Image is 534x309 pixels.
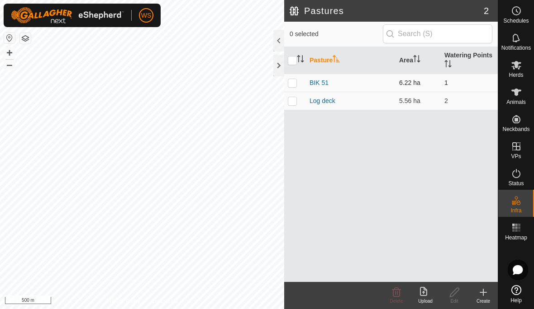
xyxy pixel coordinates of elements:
a: Help [498,281,534,307]
th: Pasture [306,47,396,74]
td: 1 [441,74,498,92]
span: Notifications [501,45,531,51]
span: Neckbands [502,126,529,132]
td: 5.56 ha [396,92,441,110]
span: VPs [511,154,521,159]
p-sorticon: Activate to sort [333,56,340,64]
h2: Pastures [290,5,484,16]
p-sorticon: Activate to sort [297,56,304,64]
td: 6.22 ha [396,74,441,92]
a: Log deck [310,97,335,104]
img: Gallagher Logo [11,7,124,23]
th: Watering Points [441,47,498,74]
a: Contact Us [151,297,178,305]
span: WS [141,11,152,20]
td: 2 [441,92,498,110]
span: Delete [390,299,403,304]
p-sorticon: Activate to sort [444,61,452,69]
span: Herds [509,72,523,78]
div: Upload [411,298,440,304]
p-sorticon: Activate to sort [413,56,420,64]
input: Search (S) [383,24,492,43]
button: + [4,47,15,58]
button: Map Layers [20,33,31,44]
span: Status [508,181,524,186]
button: – [4,59,15,70]
span: 2 [484,4,489,18]
div: Edit [440,298,469,304]
span: 0 selected [290,29,383,39]
a: BIK 51 [310,79,329,86]
span: Animals [506,99,526,105]
button: Reset Map [4,33,15,43]
div: Create [469,298,498,304]
span: Schedules [503,18,529,23]
span: Infra [510,208,521,213]
a: Privacy Policy [106,297,140,305]
th: Area [396,47,441,74]
span: Heatmap [505,235,527,240]
span: Help [510,298,522,303]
